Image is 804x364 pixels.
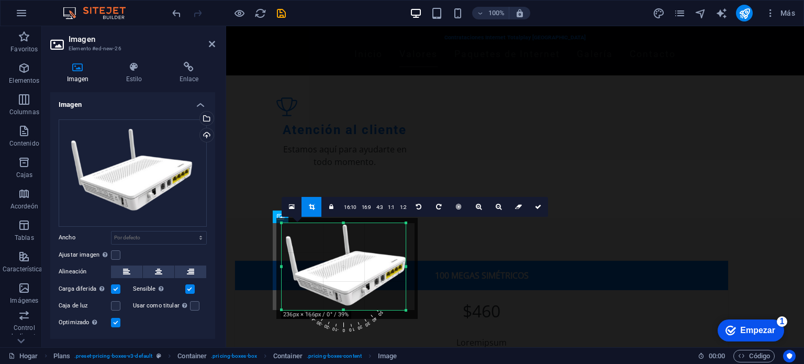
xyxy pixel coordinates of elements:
[736,5,753,21] button: publicar
[275,7,287,19] i: Guardar (Ctrl+S)
[16,171,33,179] font: Cajas
[67,75,89,83] font: Imagen
[59,302,88,309] font: Caja de luz
[472,7,509,19] button: 100%
[715,7,728,19] button: generador de texto
[674,7,686,19] i: Páginas (Ctrl+Alt+S)
[8,350,38,362] a: Haga clic para cancelar la selección. Haga doble clic para abrir Páginas.
[309,315,317,323] font: -40
[508,197,528,217] a: Reiniciar
[739,7,751,19] i: Publicar
[10,46,38,53] font: Favoritos
[733,350,775,362] button: Código
[761,5,799,21] button: Más
[653,7,665,19] i: Diseño (Ctrl+Alt+Y)
[400,204,407,210] font: 1:2
[28,12,63,20] font: Empezar
[273,350,303,362] span: Click to select. Double-click to edit
[374,197,386,217] a: 4:3
[362,204,371,210] font: 16:9
[69,35,95,44] font: Imagen
[409,197,429,217] a: Girar 90° a la izquierda
[332,326,339,332] font: -10
[528,197,548,217] a: Confirmar
[359,197,374,217] a: 16:9
[488,9,505,17] font: 100%
[59,319,89,326] font: Optimizado
[356,325,363,331] font: 20
[126,75,142,83] font: Estilo
[74,350,152,362] span: . preset-pricing-boxes-v3-default
[15,234,34,241] font: Tablas
[59,251,99,258] font: Ajustar imagen
[9,324,39,340] font: Control deslizante
[9,140,39,147] font: Contenido
[321,197,341,217] a: Mantener la relación de aspecto
[177,350,207,362] span: Click to select. Double-click to edit
[488,197,508,217] a: Alejar
[342,328,345,333] font: 0
[9,108,39,116] font: Columnas
[157,353,161,359] i: This element is a customizable preset
[429,197,449,217] a: Girar 90° a la derecha
[673,7,686,19] button: páginas
[709,352,725,360] font: 00:00
[301,197,321,217] a: Modo de recorte
[171,7,183,19] i: Undo: Change image (Ctrl+Z)
[133,302,180,309] font: Usar como titular
[349,327,355,333] font: 10
[695,7,707,19] i: Navegador
[515,8,524,18] i: Al cambiar el tamaño, se ajusta automáticamente el nivel de zoom para adaptarse al dispositivo el...
[59,234,75,241] font: Ancho
[388,204,395,210] font: 1:1
[60,7,139,19] img: Logotipo del editor
[9,77,39,84] font: Elementos
[68,3,72,12] font: 1
[698,350,725,362] h6: Tiempo de sesión
[180,75,199,83] font: Enlace
[282,197,301,217] a: Seleccione archivos del administrador de archivos, fotos de archivo o cargue archivo(s)
[341,197,359,217] a: 16:10
[780,9,795,17] font: Más
[3,266,46,273] font: Características
[254,7,266,19] i: Recargar página
[449,197,468,217] a: Centro
[377,310,384,317] font: 50
[376,204,383,210] font: 4:3
[53,350,397,362] nav: migaja de pan
[10,203,38,210] font: Acordeón
[385,197,397,217] a: 1:1
[275,7,287,19] button: ahorrar
[233,7,245,19] button: Haga clic aquí para salir del modo de vista previa y continuar editando
[307,350,362,362] span: . pricing-boxes-content
[59,285,96,292] font: Carga diferida
[371,316,378,323] font: 40
[211,350,257,362] span: . pricing-boxes-box
[69,46,121,51] font: Elemento #ed-new-26
[364,321,371,328] font: 30
[5,5,72,27] div: Empezar 1 artículo restante, 80% completado
[254,7,266,19] button: recargar
[716,7,728,19] i: Escritor de IA
[53,350,70,362] span: Click to select. Double-click to edit
[652,7,665,19] button: diseño
[344,204,356,210] font: 16:10
[59,101,82,108] font: Imagen
[694,7,707,19] button: navegador
[59,119,207,227] div: 4a4706ba-7207-451b-81b9-51bb5a800b1a-UpHFbluWrrn2UO8nYZvWow.png
[316,320,323,327] font: -30
[783,350,796,362] button: Centrados en el usuario
[749,352,770,360] font: Código
[378,350,397,362] span: Click to select. Double-click to edit
[170,7,183,19] button: deshacer
[59,268,86,275] font: Alineación
[323,324,331,330] font: -20
[303,308,311,316] font: -50
[19,352,38,360] font: Hogar
[10,297,38,304] font: Imágenes
[133,285,156,292] font: Sensible
[397,197,409,217] a: 1:2
[468,197,488,217] a: Dar un golpe de zoom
